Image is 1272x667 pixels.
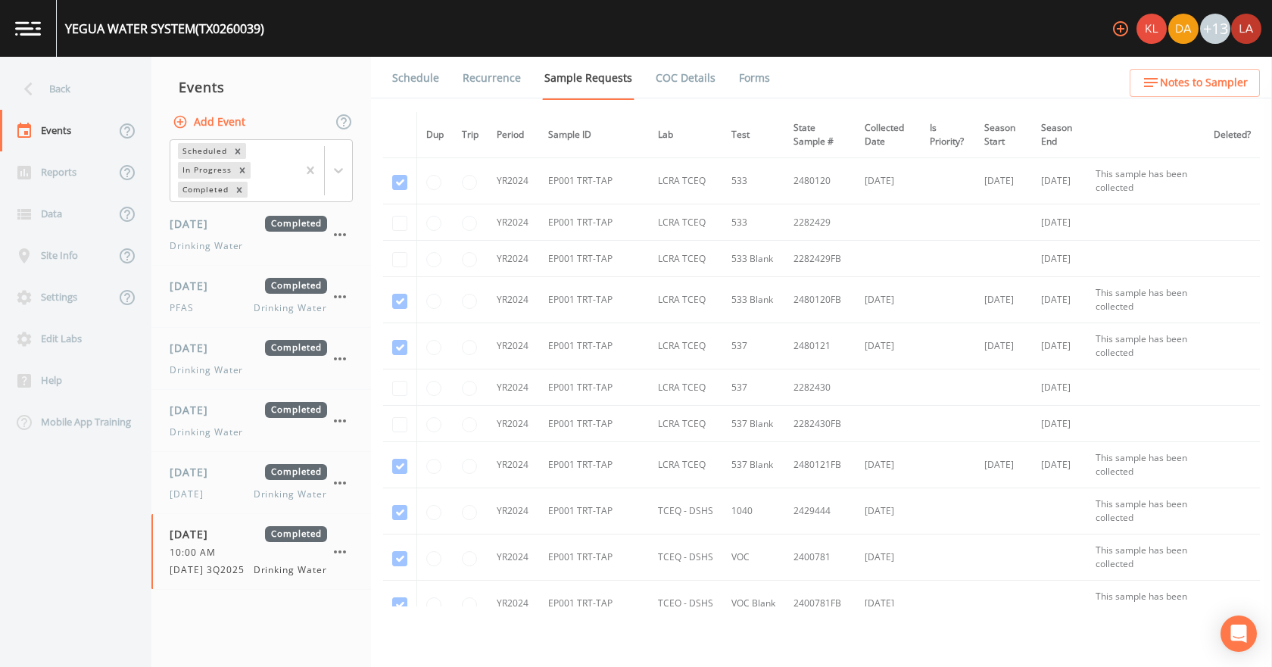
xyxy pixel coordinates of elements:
[539,369,649,406] td: EP001 TRT-TAP
[539,158,649,204] td: EP001 TRT-TAP
[170,488,213,501] span: [DATE]
[784,158,856,204] td: 2480120
[1086,488,1204,535] td: This sample has been collected
[254,488,327,501] span: Drinking Water
[488,112,539,158] th: Period
[539,112,649,158] th: Sample ID
[178,143,229,159] div: Scheduled
[488,406,539,442] td: YR2024
[784,323,856,369] td: 2480121
[170,402,219,418] span: [DATE]
[722,581,784,627] td: VOC Blank
[488,277,539,323] td: YR2024
[539,204,649,241] td: EP001 TRT-TAP
[649,323,722,369] td: LCRA TCEQ
[722,406,784,442] td: 537 Blank
[453,112,488,158] th: Trip
[722,369,784,406] td: 537
[1086,581,1204,627] td: This sample has been collected
[722,488,784,535] td: 1040
[254,563,327,577] span: Drinking Water
[1032,277,1087,323] td: [DATE]
[1032,406,1087,442] td: [DATE]
[856,581,921,627] td: [DATE]
[1168,14,1199,44] div: David Weber
[539,241,649,277] td: EP001 TRT-TAP
[254,301,327,315] span: Drinking Water
[975,277,1032,323] td: [DATE]
[151,266,371,328] a: [DATE]CompletedPFASDrinking Water
[265,526,327,542] span: Completed
[234,162,251,178] div: Remove In Progress
[784,442,856,488] td: 2480121FB
[722,158,784,204] td: 533
[1032,112,1087,158] th: Season End
[231,182,248,198] div: Remove Completed
[488,323,539,369] td: YR2024
[975,323,1032,369] td: [DATE]
[856,158,921,204] td: [DATE]
[170,301,203,315] span: PFAS
[722,277,784,323] td: 533 Blank
[1032,323,1087,369] td: [DATE]
[1200,14,1230,44] div: +13
[784,277,856,323] td: 2480120FB
[539,406,649,442] td: EP001 TRT-TAP
[784,581,856,627] td: 2400781FB
[170,563,253,577] span: [DATE] 3Q2025
[170,108,251,136] button: Add Event
[265,464,327,480] span: Completed
[488,241,539,277] td: YR2024
[975,112,1032,158] th: Season Start
[1032,442,1087,488] td: [DATE]
[1032,369,1087,406] td: [DATE]
[722,535,784,581] td: VOC
[265,340,327,356] span: Completed
[1231,14,1261,44] img: cf6e799eed601856facf0d2563d1856d
[722,204,784,241] td: 533
[649,369,722,406] td: LCRA TCEQ
[856,535,921,581] td: [DATE]
[1221,616,1257,652] div: Open Intercom Messenger
[265,216,327,232] span: Completed
[856,488,921,535] td: [DATE]
[653,57,718,99] a: COC Details
[1136,14,1168,44] div: Kler Teran
[722,323,784,369] td: 537
[65,20,264,38] div: YEGUA WATER SYSTEM (TX0260039)
[1086,158,1204,204] td: This sample has been collected
[856,277,921,323] td: [DATE]
[488,581,539,627] td: YR2024
[1086,535,1204,581] td: This sample has been collected
[539,323,649,369] td: EP001 TRT-TAP
[1086,323,1204,369] td: This sample has been collected
[649,581,722,627] td: TCEQ - DSHS
[151,452,371,514] a: [DATE]Completed[DATE]Drinking Water
[649,204,722,241] td: LCRA TCEQ
[1032,241,1087,277] td: [DATE]
[151,390,371,452] a: [DATE]CompletedDrinking Water
[417,112,454,158] th: Dup
[488,204,539,241] td: YR2024
[1160,73,1248,92] span: Notes to Sampler
[1136,14,1167,44] img: 9c4450d90d3b8045b2e5fa62e4f92659
[975,158,1032,204] td: [DATE]
[178,182,231,198] div: Completed
[722,241,784,277] td: 533 Blank
[1205,112,1260,158] th: Deleted?
[15,21,41,36] img: logo
[649,112,722,158] th: Lab
[649,406,722,442] td: LCRA TCEQ
[722,442,784,488] td: 537 Blank
[784,112,856,158] th: State Sample #
[649,241,722,277] td: LCRA TCEQ
[265,278,327,294] span: Completed
[170,425,243,439] span: Drinking Water
[542,57,634,100] a: Sample Requests
[856,323,921,369] td: [DATE]
[784,488,856,535] td: 2429444
[784,241,856,277] td: 2282429FB
[488,535,539,581] td: YR2024
[170,546,225,559] span: 10:00 AM
[170,526,219,542] span: [DATE]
